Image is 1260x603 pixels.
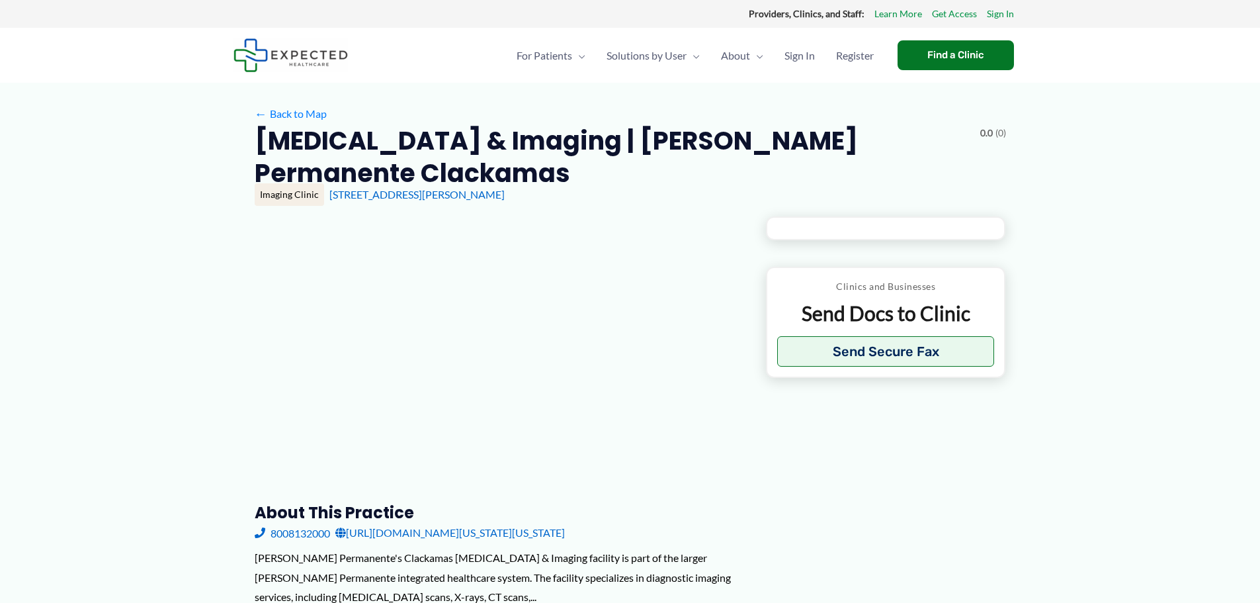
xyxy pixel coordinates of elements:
img: Expected Healthcare Logo - side, dark font, small [233,38,348,72]
h3: About this practice [255,502,745,523]
a: Solutions by UserMenu Toggle [596,32,710,79]
span: Register [836,32,874,79]
span: Menu Toggle [750,32,763,79]
span: Solutions by User [607,32,687,79]
a: Find a Clinic [898,40,1014,70]
p: Send Docs to Clinic [777,301,995,326]
span: ← [255,107,267,120]
a: For PatientsMenu Toggle [506,32,596,79]
strong: Providers, Clinics, and Staff: [749,8,864,19]
a: Get Access [932,5,977,23]
div: Imaging Clinic [255,183,324,206]
nav: Primary Site Navigation [506,32,884,79]
span: (0) [995,124,1006,142]
a: Learn More [874,5,922,23]
a: ←Back to Map [255,104,327,124]
h2: [MEDICAL_DATA] & Imaging | [PERSON_NAME] Permanente Clackamas [255,124,970,190]
span: Menu Toggle [687,32,700,79]
a: 8008132000 [255,523,330,543]
span: Menu Toggle [572,32,585,79]
a: [URL][DOMAIN_NAME][US_STATE][US_STATE] [335,523,565,543]
button: Send Secure Fax [777,336,995,367]
a: Sign In [987,5,1014,23]
span: For Patients [517,32,572,79]
a: AboutMenu Toggle [710,32,774,79]
a: Register [825,32,884,79]
span: Sign In [784,32,815,79]
p: Clinics and Businesses [777,278,995,295]
span: About [721,32,750,79]
a: Sign In [774,32,825,79]
a: [STREET_ADDRESS][PERSON_NAME] [329,188,505,201]
span: 0.0 [980,124,993,142]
